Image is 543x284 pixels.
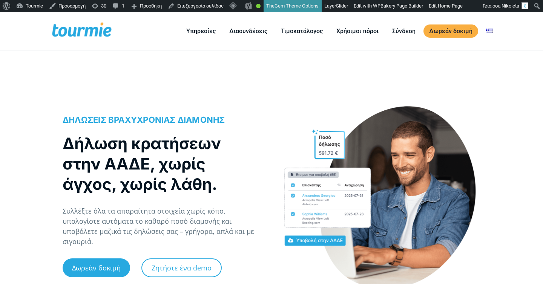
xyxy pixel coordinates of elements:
a: Δωρεάν δοκιμή [423,24,478,38]
p: Συλλέξτε όλα τα απαραίτητα στοιχεία χωρίς κόπο, υπολογίστε αυτόματα το καθαρό ποσό διαμονής και υ... [63,206,264,247]
a: Υπηρεσίες [181,26,221,36]
span: Nikoleta [502,3,519,9]
a: Δωρεάν δοκιμή [63,258,130,277]
a: Σύνδεση [387,26,421,36]
span: ΔΗΛΩΣΕΙΣ ΒΡΑΧΥΧΡΟΝΙΑΣ ΔΙΑΜΟΝΗΣ [63,115,225,125]
div: Καλό [256,4,261,8]
a: Τιμοκατάλογος [275,26,328,36]
a: Χρήσιμοι πόροι [331,26,384,36]
a: Ζητήστε ένα demo [141,258,222,277]
h1: Δήλωση κρατήσεων στην ΑΑΔΕ, χωρίς άγχος, χωρίς λάθη. [63,133,256,194]
a: Διασυνδέσεις [224,26,273,36]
